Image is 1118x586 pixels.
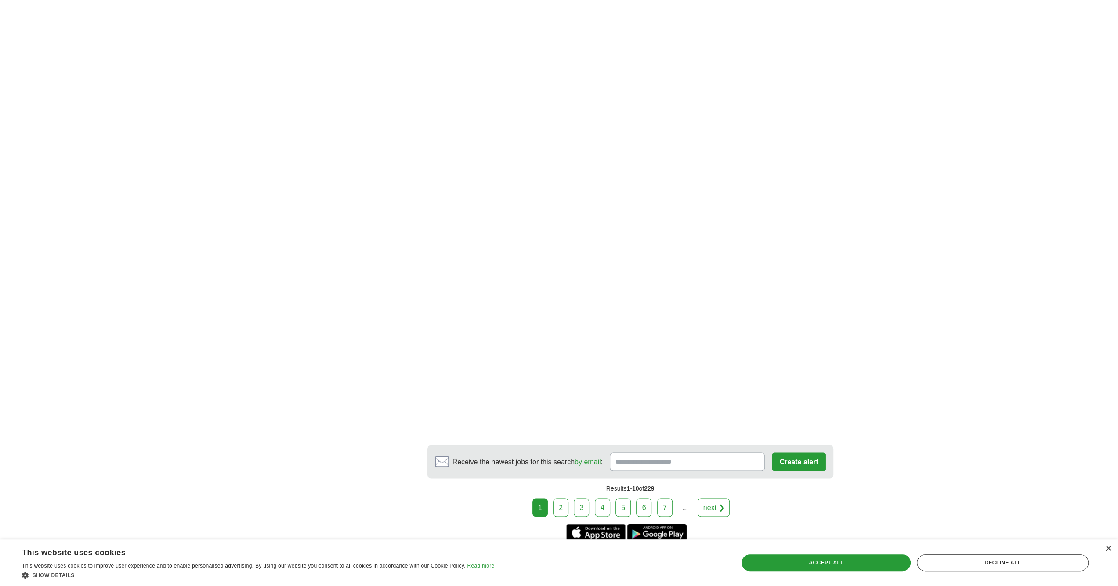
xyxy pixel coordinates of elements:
div: This website uses cookies [22,545,472,558]
div: ... [676,499,694,516]
button: Create alert [772,452,825,471]
a: 4 [595,498,610,517]
a: Get the Android app [627,524,687,541]
a: 5 [615,498,631,517]
a: 2 [553,498,568,517]
span: 229 [644,485,654,492]
span: 1-10 [626,485,639,492]
span: Show details [33,572,75,579]
a: next ❯ [698,498,730,517]
a: 7 [657,498,673,517]
span: This website uses cookies to improve user experience and to enable personalised advertising. By u... [22,563,466,569]
a: by email [575,458,601,465]
div: 1 [532,498,548,517]
div: Results of [427,478,833,498]
div: Decline all [917,554,1089,571]
span: Receive the newest jobs for this search : [452,456,603,467]
a: Read more, opens a new window [467,563,494,569]
div: Show details [22,571,494,579]
div: Close [1105,546,1111,552]
a: 3 [574,498,589,517]
a: 6 [636,498,651,517]
a: Get the iPhone app [566,524,626,541]
div: Accept all [742,554,911,571]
